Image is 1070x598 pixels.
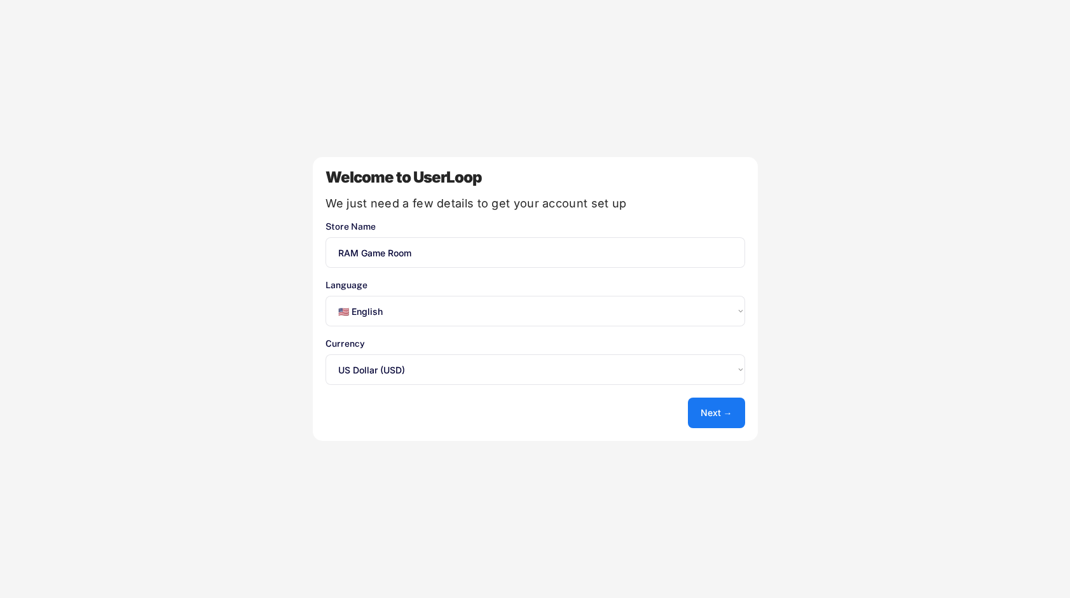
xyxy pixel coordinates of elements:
[688,398,745,428] button: Next →
[326,281,745,289] div: Language
[326,237,745,268] input: You store's name
[326,170,745,185] div: Welcome to UserLoop
[326,222,745,231] div: Store Name
[326,198,745,209] div: We just need a few details to get your account set up
[326,339,745,348] div: Currency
